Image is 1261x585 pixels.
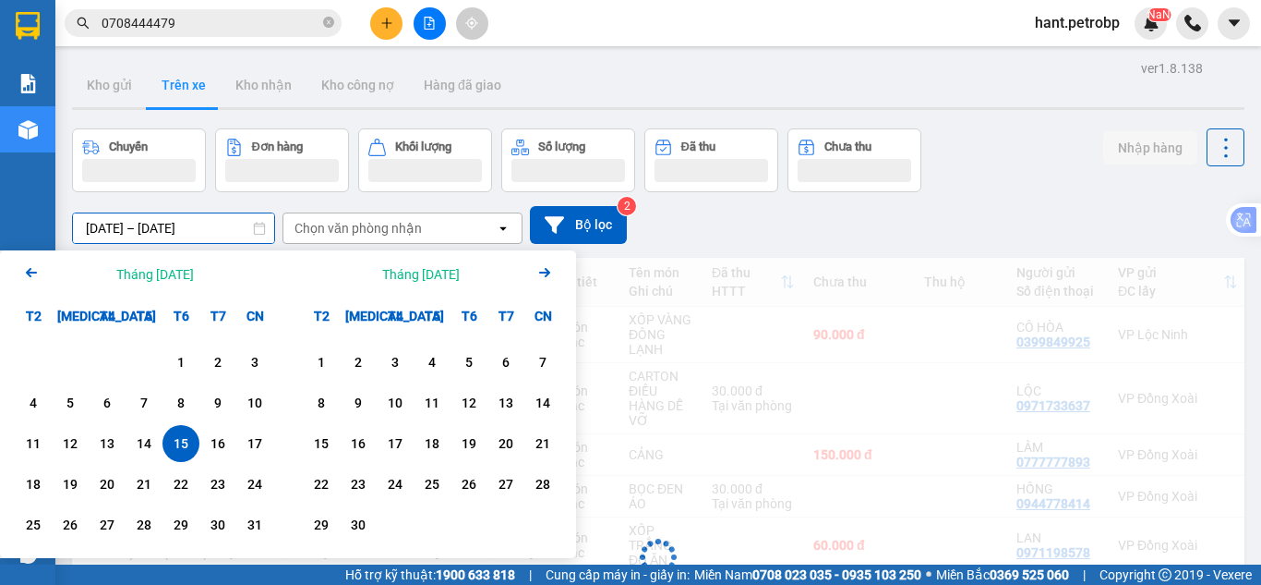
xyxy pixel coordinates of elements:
[1159,568,1171,581] span: copyright
[199,344,236,381] div: Choose Thứ Bảy, tháng 08 2 2025. It's available.
[340,466,377,503] div: Choose Thứ Ba, tháng 09 23 2025. It's available.
[456,351,482,373] div: 5
[1226,15,1243,31] span: caret-down
[340,298,377,335] div: [MEDICAL_DATA]
[538,140,585,153] div: Số lượng
[358,128,492,192] button: Khối lượng
[1103,131,1197,165] button: Nhập hàng
[215,128,349,192] button: Đơn hàng
[15,506,52,543] div: Choose Thứ Hai, tháng 08 25 2025. It's available.
[377,298,414,335] div: T4
[72,63,147,107] button: Kho gửi
[465,17,478,30] span: aim
[77,17,90,30] span: search
[73,213,274,243] input: Select a date range.
[501,128,635,192] button: Số lượng
[89,506,126,543] div: Choose Thứ Tư, tháng 08 27 2025. It's available.
[1020,11,1135,34] span: hant.petrobp
[529,565,532,585] span: |
[534,262,556,286] button: Next month.
[414,7,446,40] button: file-add
[395,140,451,153] div: Khối lượng
[303,384,340,421] div: Choose Thứ Hai, tháng 09 8 2025. It's available.
[377,384,414,421] div: Choose Thứ Tư, tháng 09 10 2025. It's available.
[252,140,303,153] div: Đơn hàng
[926,571,931,579] span: ⚪️
[345,514,371,536] div: 30
[16,18,44,37] span: Gửi:
[382,265,460,284] div: Tháng [DATE]
[546,565,690,585] span: Cung cấp máy in - giấy in:
[493,473,519,495] div: 27
[409,63,516,107] button: Hàng đã giao
[1184,15,1201,31] img: phone-icon
[524,466,561,503] div: Choose Chủ Nhật, tháng 09 28 2025. It's available.
[1143,15,1159,31] img: icon-new-feature
[205,473,231,495] div: 23
[377,344,414,381] div: Choose Thứ Tư, tháng 09 3 2025. It's available.
[221,63,306,107] button: Kho nhận
[681,140,715,153] div: Đã thu
[414,344,450,381] div: Choose Thứ Năm, tháng 09 4 2025. It's available.
[168,433,194,455] div: 15
[1083,565,1086,585] span: |
[419,392,445,414] div: 11
[990,567,1069,582] strong: 0369 525 060
[382,392,408,414] div: 10
[303,506,340,543] div: Choose Thứ Hai, tháng 09 29 2025. It's available.
[308,392,334,414] div: 8
[144,16,270,60] div: VP Quận 5
[72,128,206,192] button: Chuyến
[205,433,231,455] div: 16
[1147,8,1171,21] sup: NaN
[236,384,273,421] div: Choose Chủ Nhật, tháng 08 10 2025. It's available.
[205,392,231,414] div: 9
[131,392,157,414] div: 7
[1218,7,1250,40] button: caret-down
[487,298,524,335] div: T7
[162,506,199,543] div: Choose Thứ Sáu, tháng 08 29 2025. It's available.
[109,140,148,153] div: Chuyến
[524,425,561,462] div: Choose Chủ Nhật, tháng 09 21 2025. It's available.
[340,344,377,381] div: Choose Thứ Ba, tháng 09 2 2025. It's available.
[16,60,131,82] div: CHỊ NGA
[162,298,199,335] div: T6
[345,392,371,414] div: 9
[14,119,134,141] div: 40.000
[308,473,334,495] div: 22
[694,565,921,585] span: Miền Nam
[377,466,414,503] div: Choose Thứ Tư, tháng 09 24 2025. It's available.
[450,425,487,462] div: Choose Thứ Sáu, tháng 09 19 2025. It's available.
[530,206,627,244] button: Bộ lọc
[450,344,487,381] div: Choose Thứ Sáu, tháng 09 5 2025. It's available.
[168,392,194,414] div: 8
[199,506,236,543] div: Choose Thứ Bảy, tháng 08 30 2025. It's available.
[456,433,482,455] div: 19
[436,567,515,582] strong: 1900 633 818
[524,298,561,335] div: CN
[644,128,778,192] button: Đã thu
[377,425,414,462] div: Choose Thứ Tư, tháng 09 17 2025. It's available.
[94,392,120,414] div: 6
[340,425,377,462] div: Choose Thứ Ba, tháng 09 16 2025. It's available.
[306,63,409,107] button: Kho công nợ
[382,433,408,455] div: 17
[16,16,131,60] div: VP Lộc Ninh
[423,17,436,30] span: file-add
[456,7,488,40] button: aim
[15,298,52,335] div: T2
[414,298,450,335] div: T5
[52,466,89,503] div: Choose Thứ Ba, tháng 08 19 2025. It's available.
[131,514,157,536] div: 28
[116,265,194,284] div: Tháng [DATE]
[162,425,199,462] div: Selected end date. Thứ Sáu, tháng 08 15 2025. It's available.
[524,384,561,421] div: Choose Chủ Nhật, tháng 09 14 2025. It's available.
[450,466,487,503] div: Choose Thứ Sáu, tháng 09 26 2025. It's available.
[236,466,273,503] div: Choose Chủ Nhật, tháng 08 24 2025. It's available.
[144,18,188,37] span: Nhận:
[89,425,126,462] div: Choose Thứ Tư, tháng 08 13 2025. It's available.
[131,433,157,455] div: 14
[20,473,46,495] div: 18
[89,298,126,335] div: T4
[787,128,921,192] button: Chưa thu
